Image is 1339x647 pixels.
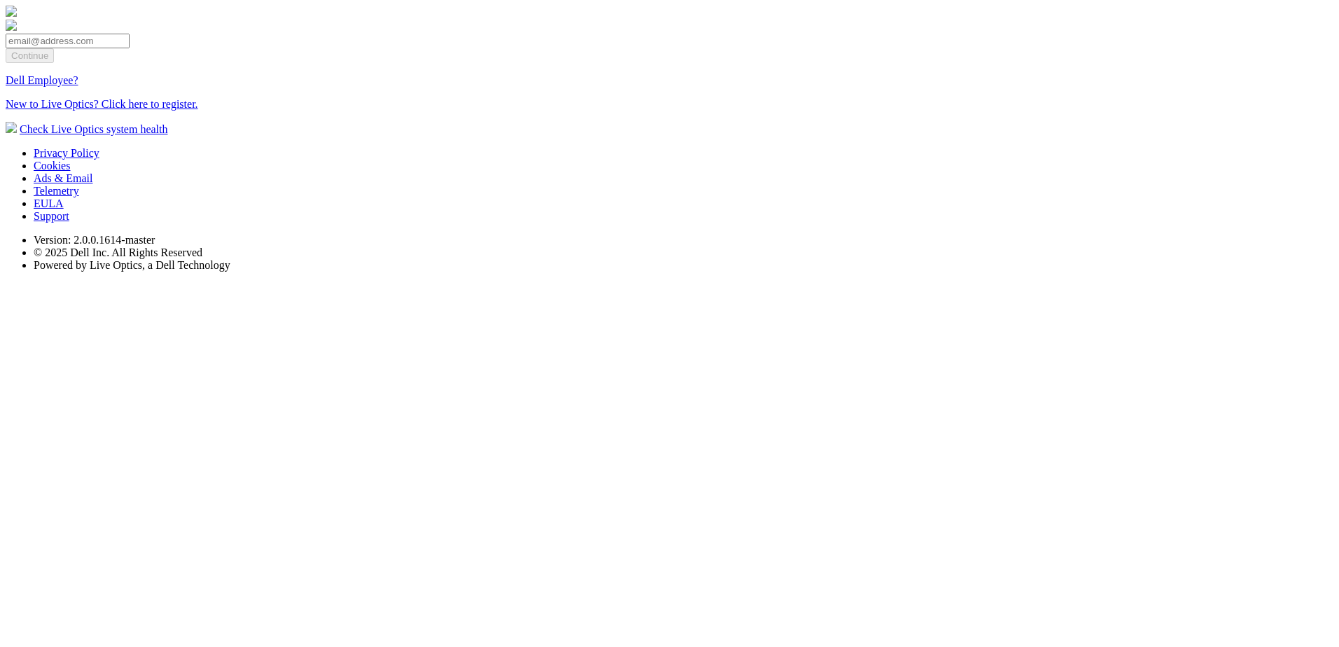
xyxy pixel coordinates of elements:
a: Ads & Email [34,172,92,184]
a: Privacy Policy [34,147,99,159]
img: status-check-icon.svg [6,122,17,133]
a: EULA [34,197,64,209]
img: liveoptics-logo.svg [6,6,17,17]
a: New to Live Optics? Click here to register. [6,98,198,110]
li: Version: 2.0.0.1614-master [34,234,1333,246]
a: Cookies [34,160,70,172]
a: Check Live Optics system health [20,123,168,135]
a: Support [34,210,69,222]
li: Powered by Live Optics, a Dell Technology [34,259,1333,272]
input: email@address.com [6,34,130,48]
a: Telemetry [34,185,79,197]
li: © 2025 Dell Inc. All Rights Reserved [34,246,1333,259]
a: Dell Employee? [6,74,78,86]
input: Continue [6,48,54,63]
img: liveoptics-word.svg [6,20,17,31]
